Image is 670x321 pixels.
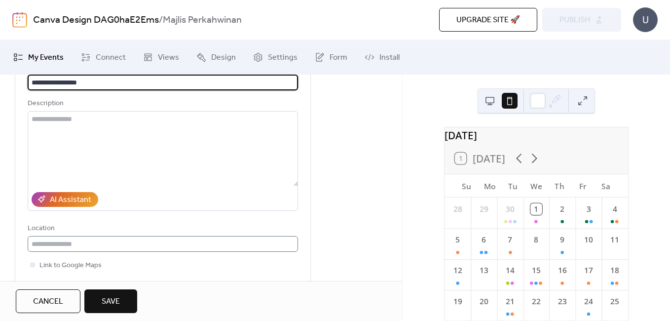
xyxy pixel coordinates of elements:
span: Save [102,296,120,308]
div: 1 [530,203,542,215]
div: 24 [583,296,594,307]
b: / [159,11,163,30]
div: 12 [452,265,463,277]
div: Mo [478,174,501,198]
div: 2 [557,203,568,215]
span: Design [211,52,236,64]
div: AI Assistant [50,194,91,206]
div: 30 [504,203,516,215]
span: Link to Google Maps [39,260,102,272]
div: 7 [504,234,516,245]
img: logo [12,12,27,28]
div: 9 [557,234,568,245]
a: Form [307,44,355,71]
span: Form [330,52,347,64]
a: Settings [246,44,305,71]
div: 25 [609,296,620,307]
div: 28 [452,203,463,215]
div: We [524,174,548,198]
div: [DATE] [445,127,628,143]
div: 18 [609,265,620,277]
span: Connect [96,52,126,64]
div: Th [548,174,571,198]
span: Settings [268,52,298,64]
span: My Events [28,52,64,64]
div: Location [28,223,296,235]
button: Cancel [16,289,80,313]
div: 23 [557,296,568,307]
b: Majlis Perkahwinan [163,11,242,30]
div: 4 [609,203,620,215]
a: Canva Design DAG0haE2Ems [33,11,159,30]
div: 17 [583,265,594,277]
div: U [633,7,658,32]
div: 13 [478,265,489,277]
button: AI Assistant [32,192,98,207]
a: Install [357,44,407,71]
div: 3 [583,203,594,215]
div: 6 [478,234,489,245]
a: My Events [6,44,71,71]
div: 15 [530,265,542,277]
span: Views [158,52,179,64]
div: 5 [452,234,463,245]
div: 20 [478,296,489,307]
div: 16 [557,265,568,277]
button: Upgrade site 🚀 [439,8,537,32]
div: 19 [452,296,463,307]
a: Design [189,44,243,71]
div: 11 [609,234,620,245]
span: Upgrade site 🚀 [456,14,520,26]
div: 14 [504,265,516,277]
div: 8 [530,234,542,245]
div: Description [28,98,296,110]
div: 22 [530,296,542,307]
div: Tu [501,174,524,198]
a: Views [136,44,186,71]
div: 21 [504,296,516,307]
div: 29 [478,203,489,215]
div: Fr [571,174,595,198]
div: Sa [595,174,618,198]
div: Su [455,174,478,198]
span: Cancel [33,296,63,308]
div: 10 [583,234,594,245]
a: Connect [74,44,133,71]
span: Install [379,52,400,64]
button: Save [84,289,137,313]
